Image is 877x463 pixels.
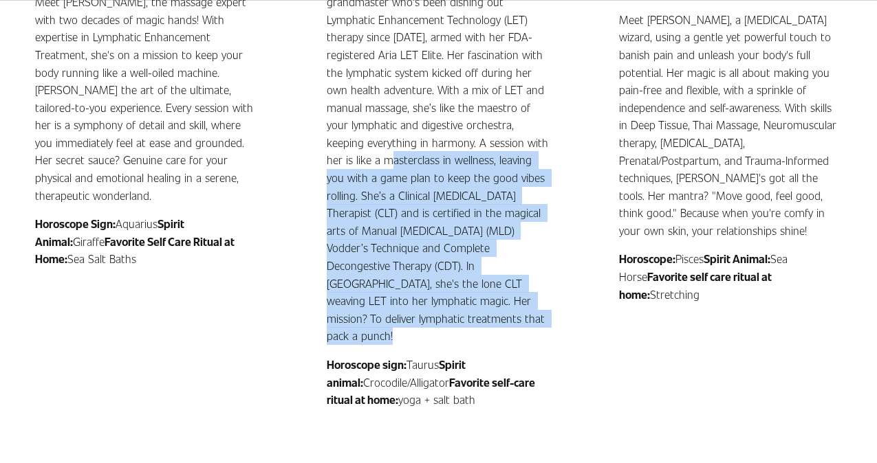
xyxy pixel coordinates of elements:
[619,250,842,303] p: Pisces Sea Horse Stretching
[619,11,842,240] p: Meet [PERSON_NAME], a [MEDICAL_DATA] wizard, using a gentle yet powerful touch to banish pain and...
[327,356,550,409] p: Taurus Crocodile/Alligator yoga + salt bath
[619,251,675,266] strong: Horoscope:
[35,215,258,268] p: Aquarius Giraffe Sea Salt Baths
[35,216,186,249] strong: Spirit Animal:
[35,234,237,267] strong: Favorite Self Care Ritual at Home:
[704,251,770,266] strong: Spirit Animal:
[619,269,774,302] strong: Favorite self care ritual at home:
[327,357,468,389] strong: Spirit animal:
[35,216,116,231] strong: Horoscope Sign:
[327,357,407,372] strong: Horoscope sign:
